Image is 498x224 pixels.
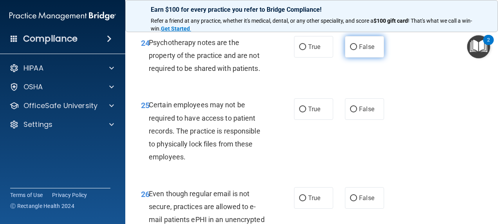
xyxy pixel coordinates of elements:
span: 25 [141,101,150,110]
input: True [299,44,306,50]
p: Settings [23,120,52,129]
a: Get Started [161,25,191,32]
a: Privacy Policy [52,191,87,199]
span: True [308,105,320,113]
a: HIPAA [9,63,114,73]
span: Certain employees may not be required to have access to patient records. The practice is responsi... [149,101,260,161]
p: OfficeSafe University [23,101,97,110]
div: 2 [487,40,490,50]
span: True [308,43,320,51]
span: ! That's what we call a win-win. [151,18,472,32]
input: False [350,44,357,50]
a: OSHA [9,82,114,92]
span: Refer a friend at any practice, whether it's medical, dental, or any other speciality, and score a [151,18,373,24]
p: HIPAA [23,63,43,73]
a: OfficeSafe University [9,101,114,110]
span: Psychotherapy notes are the property of the practice and are not required to be shared with patie... [149,38,260,72]
p: Earn $100 for every practice you refer to Bridge Compliance! [151,6,473,13]
span: 26 [141,190,150,199]
span: True [308,194,320,202]
span: False [359,105,374,113]
input: True [299,107,306,112]
span: Ⓒ Rectangle Health 2024 [10,202,74,210]
strong: $100 gift card [373,18,408,24]
strong: Get Started [161,25,190,32]
a: Terms of Use [10,191,43,199]
input: False [350,107,357,112]
h4: Compliance [23,33,78,44]
p: OSHA [23,82,43,92]
a: Settings [9,120,114,129]
button: Open Resource Center, 2 new notifications [467,35,490,58]
span: 24 [141,38,150,48]
img: PMB logo [9,8,116,24]
span: False [359,43,374,51]
input: True [299,195,306,201]
span: False [359,194,374,202]
input: False [350,195,357,201]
